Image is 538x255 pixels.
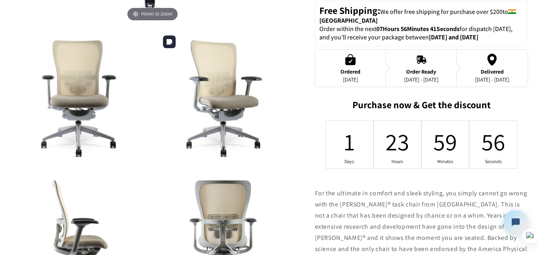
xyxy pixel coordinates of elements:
[475,76,509,83] div: [DATE] - [DATE]
[319,25,524,42] p: Order within the next for dispatch [DATE], and you'll receive your package between
[340,76,360,83] div: [DATE]
[429,33,478,41] strong: [DATE] and [DATE]
[475,68,509,75] div: Delivered
[392,126,403,157] div: 23
[315,99,528,115] h2: Purchase now & Get the discount
[488,126,499,157] div: 56
[344,158,355,165] div: Days
[404,68,438,75] div: Order Ready
[319,4,524,25] p: to
[340,68,360,75] div: Ordered
[319,4,380,17] strong: Free Shipping:
[12,29,149,166] img: Zody Chair (Renewed) - chairorama
[440,158,450,165] div: Minutes
[392,158,403,165] div: Hours
[404,76,438,83] div: [DATE] - [DATE]
[440,126,450,157] div: 59
[319,16,378,25] strong: [GEOGRAPHIC_DATA]
[376,25,460,33] span: 07Hours 56Minutes 41Seconds
[429,204,534,241] iframe: Tidio Chat
[157,29,293,166] img: Zody Chair (Renewed) - chairorama
[380,8,503,16] span: We offer free shipping for purchase over $200
[344,126,355,157] div: 1
[488,158,499,165] div: Seconds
